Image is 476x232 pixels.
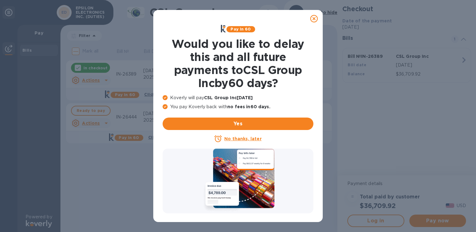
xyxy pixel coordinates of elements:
[163,104,313,110] p: You pay Koverly back with
[163,95,313,101] p: Koverly will pay
[163,37,313,90] h1: Would you like to delay this and all future payments to CSL Group Inc by 60 days ?
[163,118,313,130] button: Yes
[231,27,251,31] b: Pay in 60
[204,95,253,100] b: CSL Group Inc [DATE]
[224,136,261,141] u: No thanks, later
[227,104,270,109] b: no fees in 60 days .
[168,120,308,128] span: Yes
